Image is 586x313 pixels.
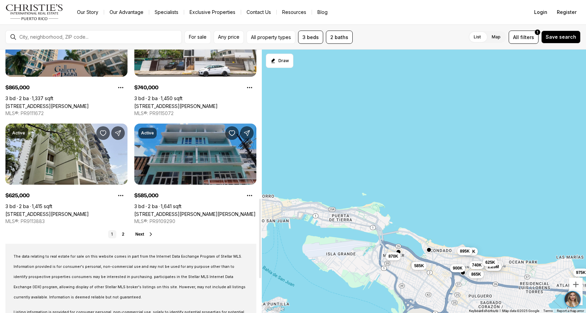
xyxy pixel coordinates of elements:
[450,264,465,272] button: 900K
[483,258,498,266] button: 625K
[485,259,495,265] span: 625K
[111,126,125,140] button: Share Property
[184,7,241,17] a: Exclusive Properties
[553,5,581,19] button: Register
[119,230,127,238] a: 2
[460,248,470,254] span: 895K
[114,81,128,94] button: Property options
[14,254,246,299] span: The data relating to real estate for sale on this website comes in part from the Internet Data Ex...
[189,34,207,40] span: For sale
[488,264,499,269] span: 1.25M
[277,7,312,17] a: Resources
[141,130,154,136] p: Active
[469,261,485,269] button: 740K
[388,253,398,259] span: 870K
[240,126,254,140] button: Share Property
[243,81,256,94] button: Property options
[108,230,116,238] a: 1
[509,31,539,44] button: Allfilters1
[513,34,519,41] span: All
[457,247,472,255] button: 895K
[537,30,538,35] span: 1
[114,189,128,202] button: Property options
[5,103,89,109] a: 103 AVENIDA DE DIEGO #1401N, SAN JUAN PR, 00911
[135,232,144,237] span: Next
[520,34,534,41] span: filters
[5,4,63,20] img: logo
[468,31,486,43] label: List
[247,31,295,44] button: All property types
[569,278,583,291] button: Zoom in
[104,7,149,17] a: Our Advantage
[502,309,539,313] span: Map data ©2025 Google
[534,10,547,15] span: Login
[243,189,256,202] button: Property options
[134,103,218,109] a: 62 CALLE MARBELLA #7B, SAN JUAN PR, 00907
[386,252,401,260] button: 870K
[96,126,110,140] button: Save Property: 77 KINGS COURT #202
[543,309,553,313] a: Terms (opens in new tab)
[326,31,353,44] button: 2 baths
[184,31,211,44] button: For sale
[5,211,89,217] a: 77 KINGS COURT #202, SAN JUAN PR, 00911
[4,4,20,20] img: ac2afc0f-b966-43d0-ba7c-ef51505f4d54.jpg
[108,230,127,238] nav: Pagination
[72,7,104,17] a: Our Story
[546,34,576,40] span: Save search
[469,270,484,278] button: 865K
[486,31,506,43] label: Map
[557,309,584,313] a: Report a map error
[12,130,25,136] p: Active
[472,262,482,268] span: 740K
[241,7,276,17] button: Contact Us
[576,270,586,275] span: 975K
[214,31,244,44] button: Any price
[218,34,239,40] span: Any price
[530,5,551,19] button: Login
[557,10,577,15] span: Register
[225,126,239,140] button: Save Property: 604 CERRA ST #4B
[298,31,323,44] button: 3 beds
[312,7,333,17] a: Blog
[414,263,424,268] span: 585K
[134,211,256,217] a: 604 CERRA ST #4B, SAN JUAN PR, 00907
[471,272,481,277] span: 865K
[541,31,581,43] button: Save search
[463,247,478,256] button: 950K
[411,261,427,270] button: 585K
[453,265,463,271] span: 900K
[135,232,154,237] button: Next
[149,7,184,17] a: Specialists
[266,54,293,68] button: Start drawing
[485,262,502,271] button: 1.25M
